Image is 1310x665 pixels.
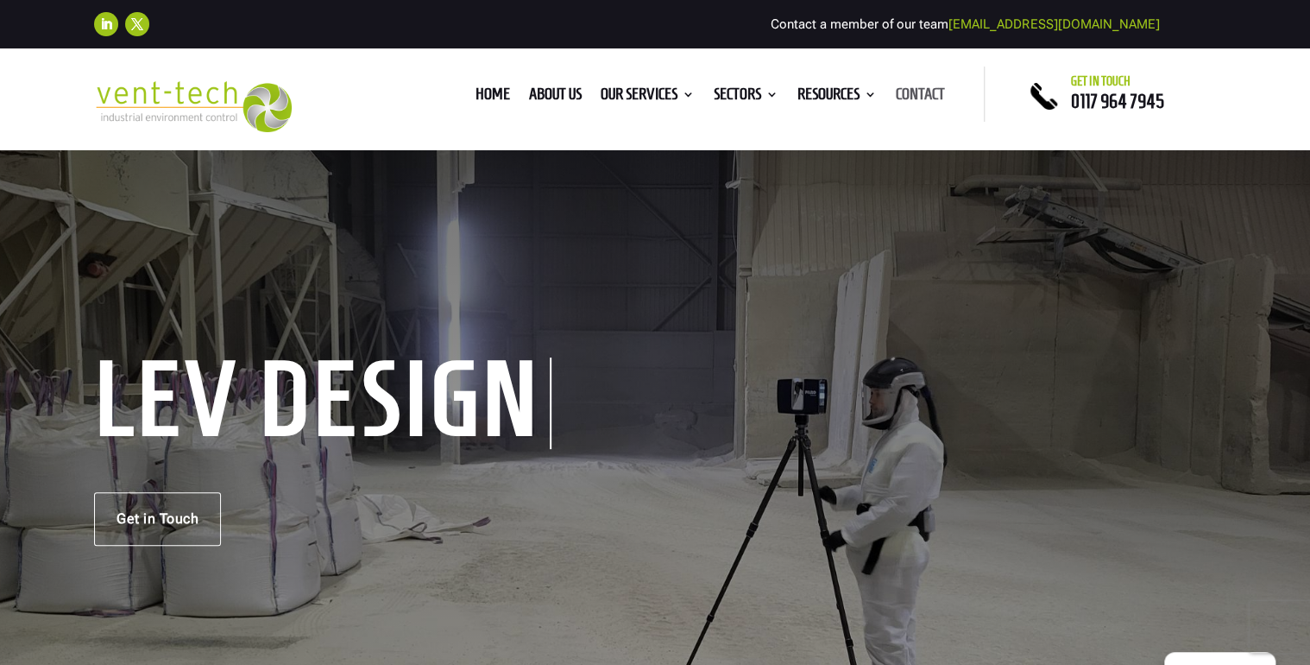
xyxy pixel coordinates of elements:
[771,16,1159,32] span: Contact a member of our team
[94,12,118,36] a: Follow on LinkedIn
[94,358,551,449] h1: LEV Design
[948,16,1159,32] a: [EMAIL_ADDRESS][DOMAIN_NAME]
[714,88,778,107] a: Sectors
[1070,74,1130,88] span: Get in touch
[896,88,945,107] a: Contact
[94,492,221,546] a: Get in Touch
[529,88,582,107] a: About us
[125,12,149,36] a: Follow on X
[1070,91,1163,111] a: 0117 964 7945
[476,88,510,107] a: Home
[797,88,877,107] a: Resources
[94,81,292,132] img: 2023-09-27T08_35_16.549ZVENT-TECH---Clear-background
[601,88,695,107] a: Our Services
